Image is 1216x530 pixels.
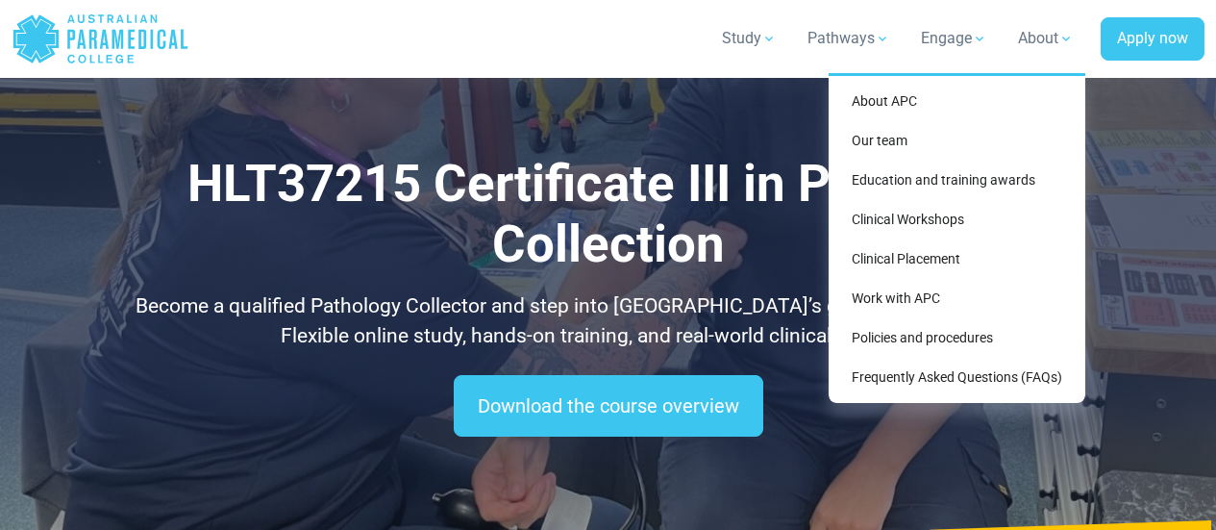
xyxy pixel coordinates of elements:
a: Download the course overview [454,375,763,437]
a: Pathways [796,12,902,65]
a: Work with APC [836,281,1078,316]
a: About APC [836,84,1078,119]
a: Australian Paramedical College [12,8,189,70]
a: Education and training awards [836,163,1078,198]
div: About [829,73,1085,403]
a: Our team [836,123,1078,159]
a: Apply now [1101,17,1204,62]
a: Clinical Workshops [836,202,1078,238]
a: Frequently Asked Questions (FAQs) [836,360,1078,395]
p: Become a qualified Pathology Collector and step into [GEOGRAPHIC_DATA]’s growing healthcare indus... [101,291,1115,352]
a: Engage [909,12,999,65]
a: About [1006,12,1085,65]
a: Policies and procedures [836,320,1078,356]
h1: HLT37215 Certificate III in Pathology Collection [101,154,1115,276]
a: Study [710,12,788,65]
a: Clinical Placement [836,241,1078,277]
